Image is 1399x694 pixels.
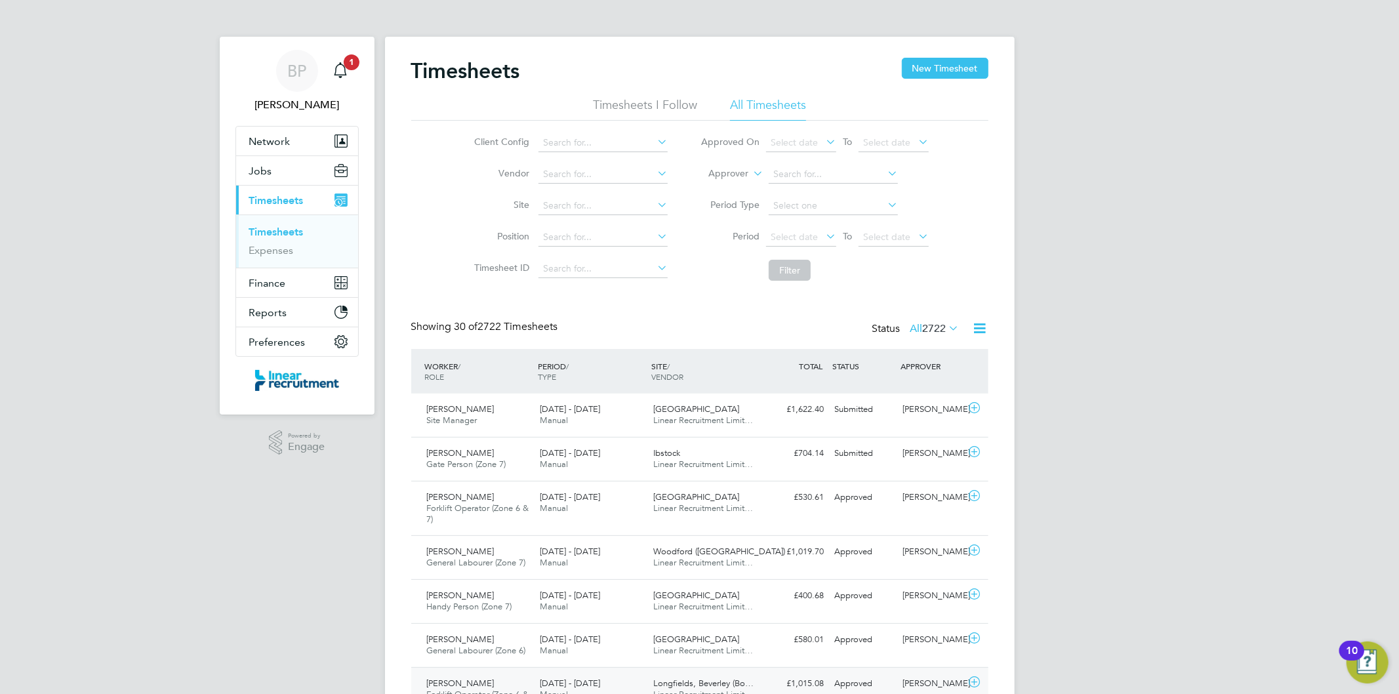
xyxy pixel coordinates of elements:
[425,371,445,382] span: ROLE
[427,403,495,415] span: [PERSON_NAME]
[761,629,830,651] div: £580.01
[427,590,495,601] span: [PERSON_NAME]
[653,491,739,502] span: [GEOGRAPHIC_DATA]
[427,601,512,612] span: Handy Person (Zone 7)
[653,502,753,514] span: Linear Recruitment Limit…
[427,491,495,502] span: [PERSON_NAME]
[411,58,520,84] h2: Timesheets
[839,228,856,245] span: To
[839,133,856,150] span: To
[427,557,526,568] span: General Labourer (Zone 7)
[761,487,830,508] div: £530.61
[540,491,600,502] span: [DATE] - [DATE]
[427,459,506,470] span: Gate Person (Zone 7)
[540,546,600,557] span: [DATE] - [DATE]
[1347,642,1389,684] button: Open Resource Center, 10 new notifications
[470,230,529,242] label: Position
[897,487,965,508] div: [PERSON_NAME]
[771,136,818,148] span: Select date
[761,399,830,420] div: £1,622.40
[540,403,600,415] span: [DATE] - [DATE]
[427,546,495,557] span: [PERSON_NAME]
[538,371,556,382] span: TYPE
[235,50,359,113] a: BP[PERSON_NAME]
[455,320,478,333] span: 30 of
[923,322,946,335] span: 2722
[249,277,286,289] span: Finance
[427,645,526,656] span: General Labourer (Zone 6)
[653,546,785,557] span: Woodford ([GEOGRAPHIC_DATA])
[236,127,358,155] button: Network
[910,322,960,335] label: All
[830,585,898,607] div: Approved
[411,320,561,334] div: Showing
[236,327,358,356] button: Preferences
[830,354,898,378] div: STATUS
[593,97,697,121] li: Timesheets I Follow
[800,361,823,371] span: TOTAL
[236,298,358,327] button: Reports
[344,54,359,70] span: 1
[427,502,529,525] span: Forklift Operator (Zone 6 & 7)
[540,415,568,426] span: Manual
[863,231,910,243] span: Select date
[653,415,753,426] span: Linear Recruitment Limit…
[761,541,830,563] div: £1,019.70
[769,260,811,281] button: Filter
[771,231,818,243] span: Select date
[1346,651,1358,668] div: 10
[236,268,358,297] button: Finance
[288,441,325,453] span: Engage
[470,262,529,274] label: Timesheet ID
[897,399,965,420] div: [PERSON_NAME]
[540,459,568,470] span: Manual
[540,590,600,601] span: [DATE] - [DATE]
[897,541,965,563] div: [PERSON_NAME]
[653,403,739,415] span: [GEOGRAPHIC_DATA]
[540,645,568,656] span: Manual
[269,430,325,455] a: Powered byEngage
[700,199,760,211] label: Period Type
[458,361,461,371] span: /
[535,354,648,388] div: PERIOD
[897,354,965,378] div: APPROVER
[653,447,680,459] span: Ibstock
[538,197,668,215] input: Search for...
[872,320,962,338] div: Status
[427,415,477,426] span: Site Manager
[830,399,898,420] div: Submitted
[470,199,529,211] label: Site
[249,226,304,238] a: Timesheets
[249,306,287,319] span: Reports
[422,354,535,388] div: WORKER
[427,678,495,689] span: [PERSON_NAME]
[863,136,910,148] span: Select date
[700,136,760,148] label: Approved On
[566,361,569,371] span: /
[667,361,670,371] span: /
[538,165,668,184] input: Search for...
[897,443,965,464] div: [PERSON_NAME]
[761,443,830,464] div: £704.14
[830,487,898,508] div: Approved
[897,629,965,651] div: [PERSON_NAME]
[540,678,600,689] span: [DATE] - [DATE]
[538,228,668,247] input: Search for...
[769,165,898,184] input: Search for...
[220,37,375,415] nav: Main navigation
[255,370,339,391] img: linearrecruitment-logo-retina.png
[249,244,294,256] a: Expenses
[540,601,568,612] span: Manual
[249,194,304,207] span: Timesheets
[540,447,600,459] span: [DATE] - [DATE]
[470,167,529,179] label: Vendor
[653,459,753,470] span: Linear Recruitment Limit…
[830,541,898,563] div: Approved
[830,443,898,464] div: Submitted
[235,97,359,113] span: Bethan Parr
[730,97,806,121] li: All Timesheets
[249,336,306,348] span: Preferences
[653,645,753,656] span: Linear Recruitment Limit…
[249,165,272,177] span: Jobs
[540,502,568,514] span: Manual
